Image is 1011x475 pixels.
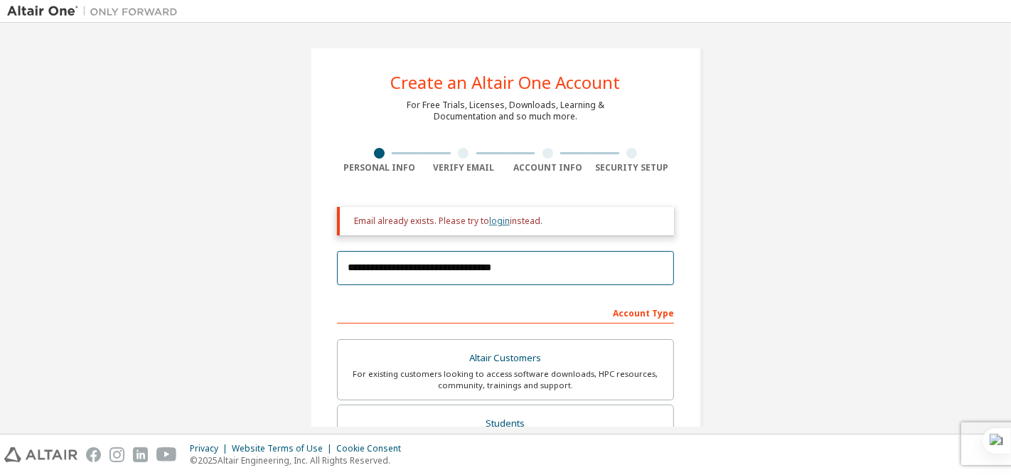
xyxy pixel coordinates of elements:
[346,414,665,434] div: Students
[407,100,604,122] div: For Free Trials, Licenses, Downloads, Learning & Documentation and so much more.
[590,162,675,174] div: Security Setup
[133,447,148,462] img: linkedin.svg
[86,447,101,462] img: facebook.svg
[391,74,621,91] div: Create an Altair One Account
[346,348,665,368] div: Altair Customers
[4,447,77,462] img: altair_logo.svg
[109,447,124,462] img: instagram.svg
[346,368,665,391] div: For existing customers looking to access software downloads, HPC resources, community, trainings ...
[489,215,510,227] a: login
[422,162,506,174] div: Verify Email
[7,4,185,18] img: Altair One
[505,162,590,174] div: Account Info
[232,443,336,454] div: Website Terms of Use
[336,443,410,454] div: Cookie Consent
[354,215,663,227] div: Email already exists. Please try to instead.
[337,162,422,174] div: Personal Info
[156,447,177,462] img: youtube.svg
[337,301,674,324] div: Account Type
[190,443,232,454] div: Privacy
[190,454,410,466] p: © 2025 Altair Engineering, Inc. All Rights Reserved.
